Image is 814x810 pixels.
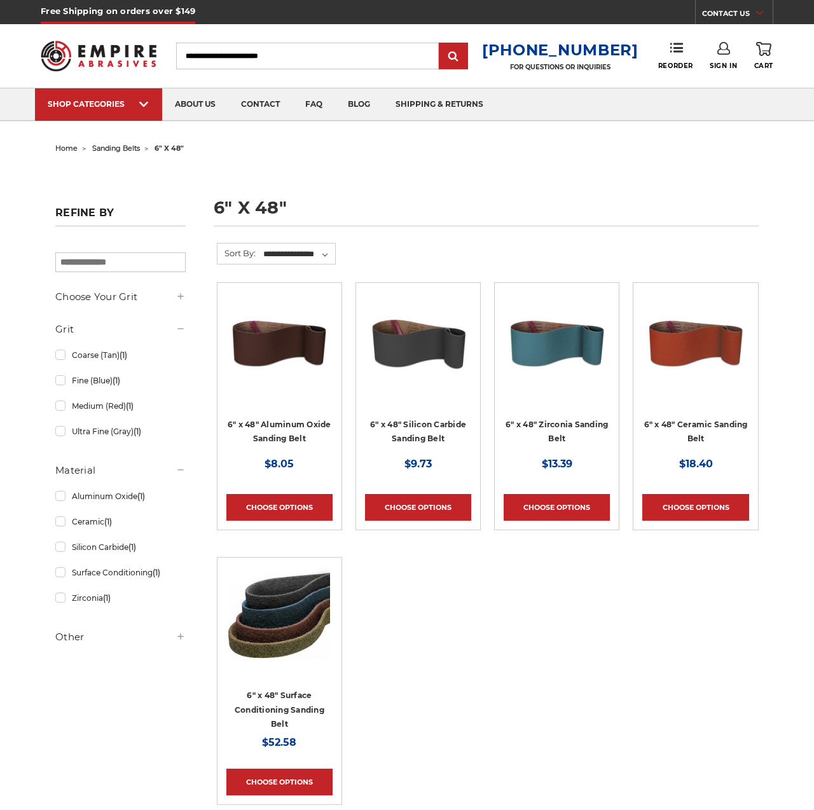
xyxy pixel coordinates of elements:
a: contact [228,88,293,121]
div: SHOP CATEGORIES [48,99,149,109]
span: (1) [128,542,136,552]
span: (1) [120,350,127,360]
a: Choose Options [365,494,471,521]
a: 6" x 48" Aluminum Oxide Sanding Belt [226,292,333,398]
span: (1) [153,568,160,577]
a: Fine (Blue) [55,369,185,392]
a: Silicon Carbide [55,536,185,558]
a: Coarse (Tan) [55,344,185,366]
a: Choose Options [226,494,333,521]
span: (1) [126,401,134,411]
a: Reorder [658,42,693,69]
a: faq [293,88,335,121]
label: Sort By: [217,244,256,263]
a: blog [335,88,383,121]
h5: Grit [55,322,185,337]
h5: Other [55,629,185,645]
img: 6" x 48" Ceramic Sanding Belt [645,292,747,394]
a: 6" x 48" Ceramic Sanding Belt [644,420,748,444]
a: Surface Conditioning [55,561,185,584]
span: (1) [103,593,111,603]
img: 6" x 48" Zirconia Sanding Belt [506,292,608,394]
a: Medium (Red) [55,395,185,417]
a: [PHONE_NUMBER] [482,41,638,59]
span: $18.40 [679,458,713,470]
a: 6" x 48" Aluminum Oxide Sanding Belt [228,420,331,444]
img: 6" x 48" Silicon Carbide File Belt [368,292,469,394]
a: home [55,144,78,153]
a: 6" x 48" Silicon Carbide File Belt [365,292,471,398]
a: Aluminum Oxide [55,485,185,507]
span: $13.39 [542,458,572,470]
a: Zirconia [55,587,185,609]
p: FOR QUESTIONS OR INQUIRIES [482,63,638,71]
span: (1) [134,427,141,436]
a: Ultra Fine (Gray) [55,420,185,443]
a: Ceramic [55,511,185,533]
span: Sign In [710,62,737,70]
span: Reorder [658,62,693,70]
img: Empire Abrasives [41,33,156,78]
a: Choose Options [226,769,333,795]
a: 6" x 48" Surface Conditioning Sanding Belt [235,690,324,729]
span: (1) [104,517,112,526]
span: $9.73 [404,458,432,470]
a: 6" x 48" Ceramic Sanding Belt [642,292,748,398]
select: Sort By: [261,245,335,264]
img: 6"x48" Surface Conditioning Sanding Belts [228,566,330,668]
span: (1) [113,376,120,385]
a: sanding belts [92,144,140,153]
a: Cart [754,42,773,70]
input: Submit [441,44,466,69]
span: $52.58 [262,736,296,748]
a: CONTACT US [702,6,773,24]
a: Choose Options [504,494,610,521]
a: 6" x 48" Zirconia Sanding Belt [504,292,610,398]
span: 6" x 48" [155,144,184,153]
span: (1) [137,491,145,501]
span: Cart [754,62,773,70]
a: 6"x48" Surface Conditioning Sanding Belts [226,566,333,673]
h5: Choose Your Grit [55,289,185,305]
a: about us [162,88,228,121]
a: Choose Options [642,494,748,521]
h5: Refine by [55,207,185,226]
h1: 6" x 48" [214,199,759,226]
h5: Material [55,463,185,478]
span: $8.05 [265,458,294,470]
img: 6" x 48" Aluminum Oxide Sanding Belt [228,292,330,394]
a: 6" x 48" Silicon Carbide Sanding Belt [370,420,466,444]
a: shipping & returns [383,88,496,121]
a: 6" x 48" Zirconia Sanding Belt [506,420,608,444]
